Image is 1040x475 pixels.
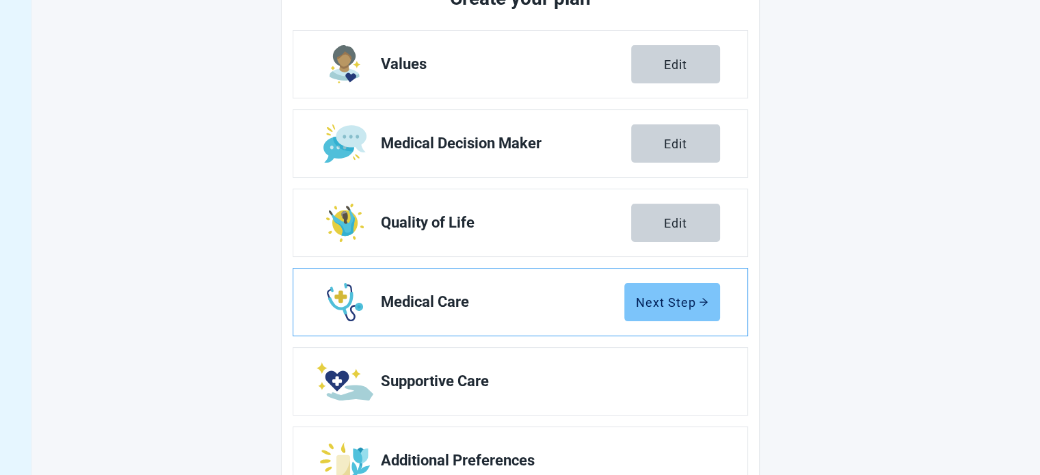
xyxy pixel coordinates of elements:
[664,216,687,230] div: Edit
[293,269,747,336] a: Edit Medical Care section
[631,204,720,242] button: Edit
[293,110,747,177] a: Edit Medical Decision Maker section
[293,348,747,415] a: Edit Supportive Care section
[381,452,709,469] span: Additional Preferences
[381,135,631,152] span: Medical Decision Maker
[664,57,687,71] div: Edit
[636,295,708,309] div: Next Step
[293,31,747,98] a: Edit Values section
[381,294,624,310] span: Medical Care
[381,215,631,231] span: Quality of Life
[293,189,747,256] a: Edit Quality of Life section
[381,373,709,390] span: Supportive Care
[631,45,720,83] button: Edit
[699,297,708,307] span: arrow-right
[664,137,687,150] div: Edit
[624,283,720,321] button: Next Steparrow-right
[631,124,720,163] button: Edit
[381,56,631,72] span: Values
